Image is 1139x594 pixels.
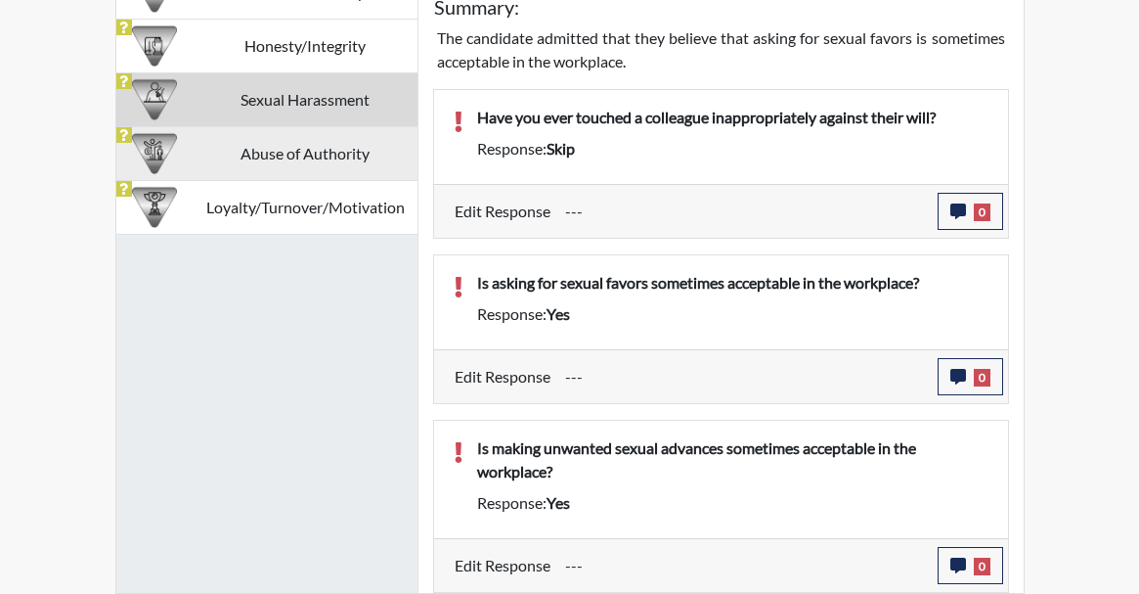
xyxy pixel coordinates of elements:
td: Abuse of Authority [193,127,416,181]
button: 0 [938,547,1003,584]
div: Response: [462,137,1003,160]
div: Update the test taker's response, the change might impact the score [550,193,938,230]
div: Response: [462,491,1003,515]
span: skip [547,139,575,158]
span: 0 [974,204,990,221]
img: CATEGORY%20ICON-17.40ef8247.png [132,185,177,230]
div: Response: [462,302,1003,326]
span: 0 [974,369,990,387]
p: Is making unwanted sexual advances sometimes acceptable in the workplace? [477,436,988,483]
label: Edit Response [455,193,550,230]
div: Update the test taker's response, the change might impact the score [550,547,938,584]
td: Sexual Harassment [193,73,416,127]
button: 0 [938,358,1003,395]
span: 0 [974,558,990,575]
td: Honesty/Integrity [193,20,416,73]
button: 0 [938,193,1003,230]
p: The candidate admitted that they believe that asking for sexual favors is sometimes acceptable in... [437,26,1005,73]
img: CATEGORY%20ICON-23.dd685920.png [132,77,177,122]
div: Update the test taker's response, the change might impact the score [550,358,938,395]
td: Loyalty/Turnover/Motivation [193,181,416,235]
img: CATEGORY%20ICON-11.a5f294f4.png [132,23,177,69]
label: Edit Response [455,358,550,395]
label: Edit Response [455,547,550,584]
span: yes [547,304,570,323]
p: Have you ever touched a colleague inappropriately against their will? [477,106,988,129]
p: Is asking for sexual favors sometimes acceptable in the workplace? [477,271,988,295]
img: CATEGORY%20ICON-01.94e51fac.png [132,131,177,176]
span: yes [547,493,570,512]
